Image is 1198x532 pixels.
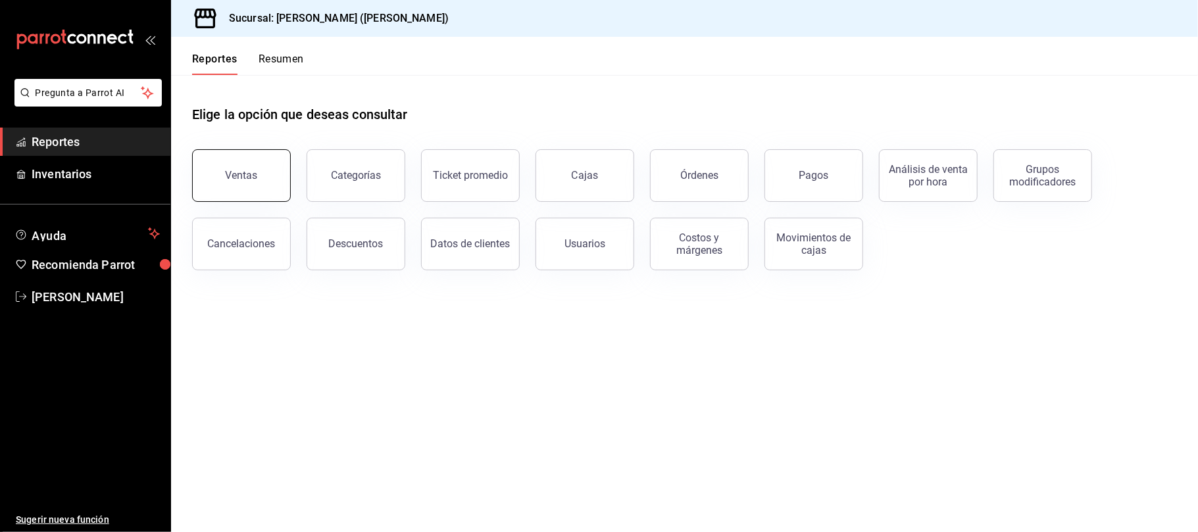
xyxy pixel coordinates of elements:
button: Órdenes [650,149,749,202]
div: Costos y márgenes [659,231,740,256]
div: navigation tabs [192,53,304,75]
button: Descuentos [307,218,405,270]
div: Órdenes [680,169,718,181]
div: Ticket promedio [433,169,508,181]
button: Grupos modificadores [993,149,1092,202]
button: Usuarios [536,218,634,270]
span: Sugerir nueva función [16,513,160,527]
button: Cancelaciones [192,218,291,270]
a: Pregunta a Parrot AI [9,95,162,109]
span: Recomienda Parrot [32,256,160,274]
span: [PERSON_NAME] [32,288,160,306]
div: Datos de clientes [431,237,511,250]
div: Análisis de venta por hora [887,163,969,188]
button: Análisis de venta por hora [879,149,978,202]
a: Cajas [536,149,634,202]
button: Resumen [259,53,304,75]
div: Categorías [331,169,381,181]
span: Inventarios [32,165,160,183]
button: Ticket promedio [421,149,520,202]
button: Reportes [192,53,237,75]
button: Movimientos de cajas [764,218,863,270]
button: Pregunta a Parrot AI [14,79,162,107]
div: Ventas [226,169,258,181]
div: Descuentos [329,237,384,250]
div: Movimientos de cajas [773,231,855,256]
span: Ayuda [32,226,143,241]
h1: Elige la opción que deseas consultar [192,105,408,124]
div: Pagos [799,169,829,181]
button: Pagos [764,149,863,202]
div: Cancelaciones [208,237,276,250]
div: Usuarios [564,237,605,250]
div: Cajas [572,168,599,183]
button: open_drawer_menu [145,34,155,45]
div: Grupos modificadores [1002,163,1084,188]
button: Ventas [192,149,291,202]
h3: Sucursal: [PERSON_NAME] ([PERSON_NAME]) [218,11,449,26]
button: Categorías [307,149,405,202]
span: Pregunta a Parrot AI [36,86,141,100]
button: Costos y márgenes [650,218,749,270]
span: Reportes [32,133,160,151]
button: Datos de clientes [421,218,520,270]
